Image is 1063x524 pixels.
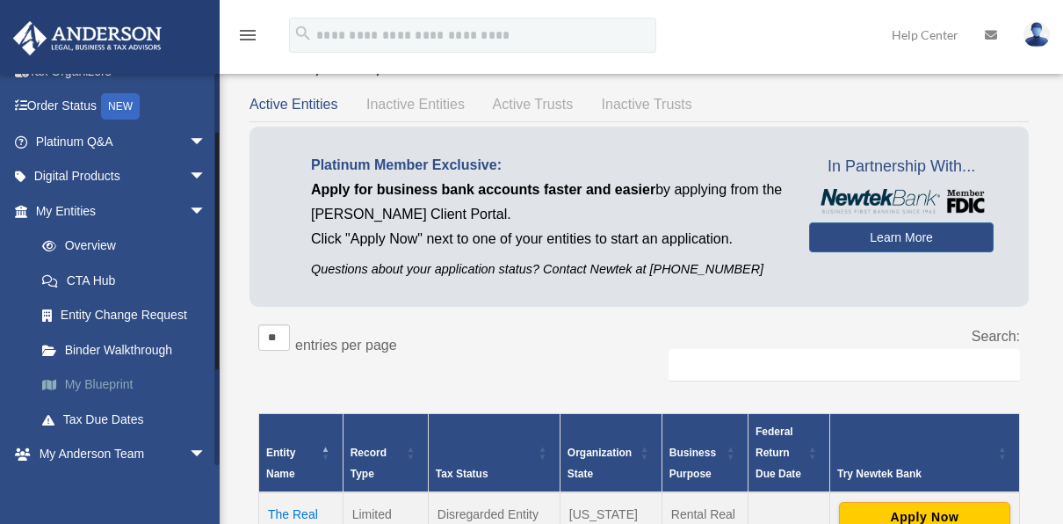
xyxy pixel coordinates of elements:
[311,182,655,197] span: Apply for business bank accounts faster and easier
[266,447,295,480] span: Entity Name
[1023,22,1050,47] img: User Pic
[560,414,662,493] th: Organization State: Activate to sort
[837,463,993,484] div: Try Newtek Bank
[818,189,985,214] img: NewtekBankLogoSM.png
[809,153,994,181] span: In Partnership With...
[189,437,224,473] span: arrow_drop_down
[25,368,233,403] a: My Blueprint
[12,437,233,472] a: My Anderson Teamarrow_drop_down
[25,402,233,437] a: Tax Due Dates
[259,414,343,493] th: Entity Name: Activate to invert sorting
[366,97,465,112] span: Inactive Entities
[249,97,337,112] span: Active Entities
[293,24,313,43] i: search
[602,97,692,112] span: Inactive Trusts
[25,263,233,298] a: CTA Hub
[493,97,574,112] span: Active Trusts
[295,338,397,353] label: entries per page
[669,447,716,480] span: Business Purpose
[343,414,428,493] th: Record Type: Activate to sort
[12,124,233,159] a: Platinum Q&Aarrow_drop_down
[189,124,224,160] span: arrow_drop_down
[25,298,233,333] a: Entity Change Request
[237,31,258,46] a: menu
[189,193,224,229] span: arrow_drop_down
[25,229,224,264] a: Overview
[428,414,560,493] th: Tax Status: Activate to sort
[809,222,994,252] a: Learn More
[237,25,258,46] i: menu
[189,159,224,195] span: arrow_drop_down
[12,159,233,194] a: Digital Productsarrow_drop_down
[351,447,387,480] span: Record Type
[101,93,140,120] div: NEW
[311,258,783,280] p: Questions about your application status? Contact Newtek at [PHONE_NUMBER]
[311,153,783,178] p: Platinum Member Exclusive:
[25,332,233,368] a: Binder Walkthrough
[311,178,783,227] p: by applying from the [PERSON_NAME] Client Portal.
[829,414,1019,493] th: Try Newtek Bank : Activate to sort
[12,193,233,229] a: My Entitiesarrow_drop_down
[568,447,632,480] span: Organization State
[972,329,1020,344] label: Search:
[12,89,233,125] a: Order StatusNEW
[662,414,748,493] th: Business Purpose: Activate to sort
[8,21,167,55] img: Anderson Advisors Platinum Portal
[756,426,801,480] span: Federal Return Due Date
[311,227,783,251] p: Click "Apply Now" next to one of your entities to start an application.
[748,414,829,493] th: Federal Return Due Date: Activate to sort
[436,468,488,480] span: Tax Status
